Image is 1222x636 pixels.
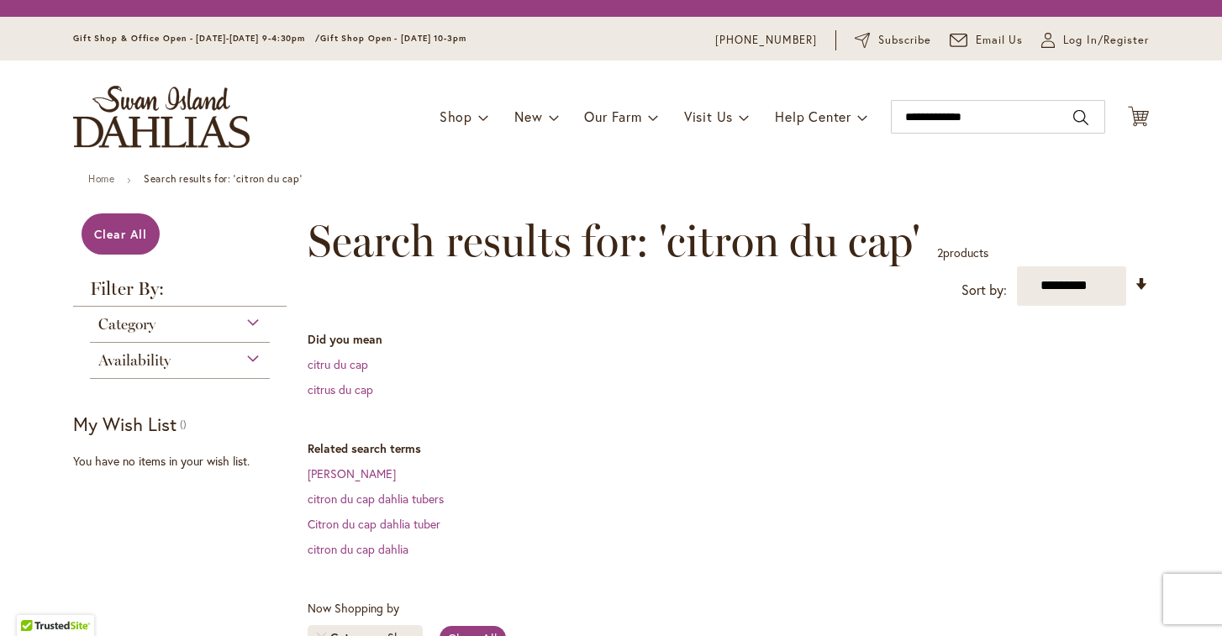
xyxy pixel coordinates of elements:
[715,32,817,49] a: [PHONE_NUMBER]
[94,226,147,242] span: Clear All
[73,453,298,470] div: You have no items in your wish list.
[320,33,466,44] span: Gift Shop Open - [DATE] 10-3pm
[878,32,931,49] span: Subscribe
[1073,104,1088,131] button: Search
[1041,32,1149,49] a: Log In/Register
[98,351,171,370] span: Availability
[308,356,368,372] a: citru du cap
[88,172,114,185] a: Home
[308,381,373,397] a: citrus du cap
[584,108,641,125] span: Our Farm
[308,516,440,532] a: Citron du cap dahlia tuber
[961,275,1007,306] label: Sort by:
[514,108,542,125] span: New
[308,465,396,481] a: [PERSON_NAME]
[73,280,287,307] strong: Filter By:
[73,86,250,148] a: store logo
[308,331,1149,348] dt: Did you mean
[684,108,733,125] span: Visit Us
[308,440,1149,457] dt: Related search terms
[950,32,1024,49] a: Email Us
[308,491,444,507] a: citron du cap dahlia tubers
[144,172,302,185] strong: Search results for: 'citron du cap'
[308,600,399,616] span: Now Shopping by
[82,213,160,255] a: Clear All
[440,108,472,125] span: Shop
[976,32,1024,49] span: Email Us
[308,541,408,557] a: citron du cap dahlia
[73,33,320,44] span: Gift Shop & Office Open - [DATE]-[DATE] 9-4:30pm /
[855,32,931,49] a: Subscribe
[308,216,920,266] span: Search results for: 'citron du cap'
[1063,32,1149,49] span: Log In/Register
[98,315,155,334] span: Category
[73,412,176,436] strong: My Wish List
[775,108,851,125] span: Help Center
[937,244,943,260] span: 2
[937,239,988,266] p: products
